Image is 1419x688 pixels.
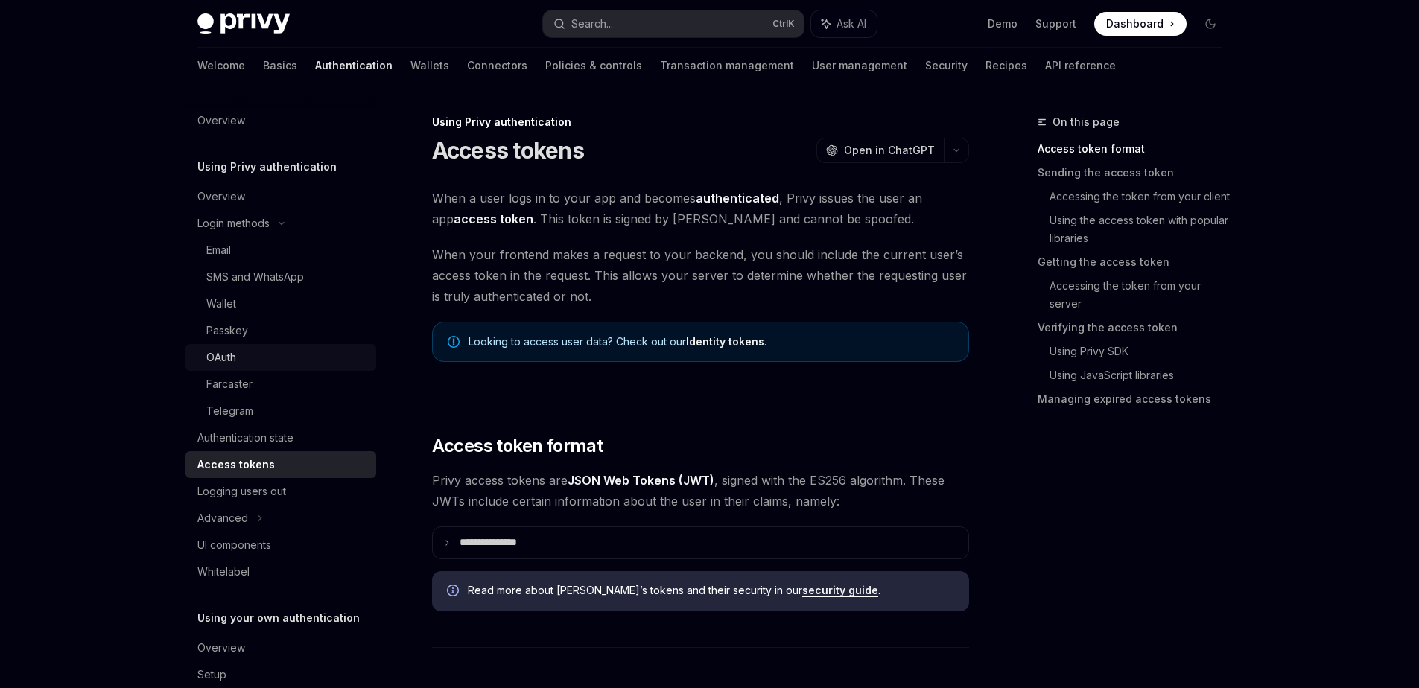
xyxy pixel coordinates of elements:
[1038,387,1234,411] a: Managing expired access tokens
[772,18,795,30] span: Ctrl K
[1050,274,1234,316] a: Accessing the token from your server
[1094,12,1187,36] a: Dashboard
[185,344,376,371] a: OAuth
[1038,161,1234,185] a: Sending the access token
[197,666,226,684] div: Setup
[410,48,449,83] a: Wallets
[1038,137,1234,161] a: Access token format
[660,48,794,83] a: Transaction management
[447,585,462,599] svg: Info
[185,661,376,688] a: Setup
[1050,340,1234,363] a: Using Privy SDK
[812,48,907,83] a: User management
[185,183,376,210] a: Overview
[263,48,297,83] a: Basics
[802,584,878,597] a: security guide
[197,639,245,657] div: Overview
[185,398,376,424] a: Telegram
[197,509,248,527] div: Advanced
[432,244,969,307] span: When your frontend makes a request to your backend, you should include the current user’s access ...
[197,112,245,130] div: Overview
[185,317,376,344] a: Passkey
[469,334,953,349] span: Looking to access user data? Check out our .
[185,478,376,505] a: Logging users out
[197,13,290,34] img: dark logo
[197,429,293,447] div: Authentication state
[1053,113,1120,131] span: On this page
[837,16,866,31] span: Ask AI
[1045,48,1116,83] a: API reference
[1038,316,1234,340] a: Verifying the access token
[432,470,969,512] span: Privy access tokens are , signed with the ES256 algorithm. These JWTs include certain information...
[1035,16,1076,31] a: Support
[206,348,236,366] div: OAuth
[844,143,935,158] span: Open in ChatGPT
[432,115,969,130] div: Using Privy authentication
[454,211,533,226] strong: access token
[185,634,376,661] a: Overview
[1106,16,1164,31] span: Dashboard
[197,563,250,581] div: Whitelabel
[197,188,245,206] div: Overview
[185,532,376,558] a: UI components
[185,451,376,478] a: Access tokens
[197,48,245,83] a: Welcome
[468,583,954,598] span: Read more about [PERSON_NAME]’s tokens and their security in our .
[568,473,714,488] a: JSON Web Tokens (JWT)
[816,138,944,163] button: Open in ChatGPT
[432,434,603,458] span: Access token format
[197,158,337,176] h5: Using Privy authentication
[206,268,304,286] div: SMS and WhatsApp
[467,48,527,83] a: Connectors
[197,214,270,232] div: Login methods
[432,137,584,164] h1: Access tokens
[185,424,376,451] a: Authentication state
[696,191,779,206] strong: authenticated
[985,48,1027,83] a: Recipes
[206,375,253,393] div: Farcaster
[1050,208,1234,250] a: Using the access token with popular libraries
[197,482,286,500] div: Logging users out
[315,48,393,83] a: Authentication
[432,188,969,229] span: When a user logs in to your app and becomes , Privy issues the user an app . This token is signed...
[185,237,376,264] a: Email
[206,322,248,340] div: Passkey
[206,295,236,313] div: Wallet
[197,456,275,474] div: Access tokens
[185,107,376,134] a: Overview
[1050,363,1234,387] a: Using JavaScript libraries
[206,402,253,420] div: Telegram
[811,10,877,37] button: Ask AI
[185,264,376,290] a: SMS and WhatsApp
[197,609,360,627] h5: Using your own authentication
[206,241,231,259] div: Email
[686,335,764,348] a: Identity tokens
[197,536,271,554] div: UI components
[543,10,804,37] button: Search...CtrlK
[1038,250,1234,274] a: Getting the access token
[1199,12,1222,36] button: Toggle dark mode
[448,336,460,348] svg: Note
[545,48,642,83] a: Policies & controls
[925,48,968,83] a: Security
[185,290,376,317] a: Wallet
[185,371,376,398] a: Farcaster
[988,16,1018,31] a: Demo
[571,15,613,33] div: Search...
[185,558,376,585] a: Whitelabel
[1050,185,1234,208] a: Accessing the token from your client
